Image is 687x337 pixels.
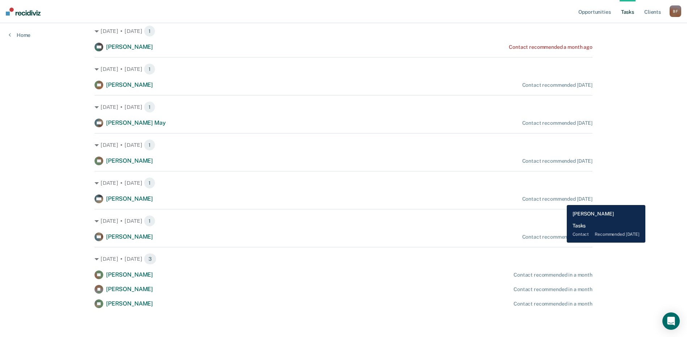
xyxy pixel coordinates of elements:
span: [PERSON_NAME] [106,81,153,88]
div: Contact recommended in a month [514,301,592,307]
span: 3 [144,253,156,265]
div: [DATE] • [DATE] 1 [95,25,592,37]
div: Contact recommended a month ago [509,44,592,50]
span: [PERSON_NAME] [106,43,153,50]
img: Recidiviz [6,8,41,16]
div: [DATE] • [DATE] 1 [95,63,592,75]
span: [PERSON_NAME] [106,286,153,293]
span: [PERSON_NAME] [106,195,153,202]
div: Contact recommended in a month [514,272,592,278]
span: [PERSON_NAME] [106,271,153,278]
div: B F [670,5,681,17]
div: [DATE] • [DATE] 1 [95,139,592,151]
div: [DATE] • [DATE] 1 [95,101,592,113]
span: [PERSON_NAME] [106,157,153,164]
div: [DATE] • [DATE] 1 [95,177,592,189]
span: [PERSON_NAME] May [106,119,166,126]
div: Contact recommended [DATE] [522,82,592,88]
div: Open Intercom Messenger [662,312,680,330]
div: Contact recommended [DATE] [522,120,592,126]
div: Contact recommended [DATE] [522,196,592,202]
button: BF [670,5,681,17]
div: [DATE] • [DATE] 1 [95,215,592,227]
span: 1 [144,63,155,75]
a: Home [9,32,30,38]
span: 1 [144,215,155,227]
span: 1 [144,177,155,189]
span: [PERSON_NAME] [106,233,153,240]
span: [PERSON_NAME] [106,300,153,307]
span: 1 [144,139,155,151]
span: 1 [144,25,155,37]
span: 1 [144,101,155,113]
div: Contact recommended in a month [514,286,592,293]
div: Contact recommended [DATE] [522,234,592,240]
div: [DATE] • [DATE] 3 [95,253,592,265]
div: Contact recommended [DATE] [522,158,592,164]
